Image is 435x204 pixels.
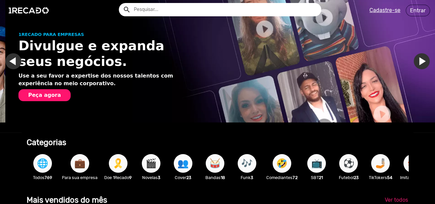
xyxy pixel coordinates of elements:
[375,154,386,173] span: 🤳🏼
[170,174,196,181] p: Cover
[369,7,400,13] u: Cadastre-se
[385,197,408,203] span: Ver todos
[403,154,422,173] button: 🎭
[368,174,393,181] p: TikTokers
[120,3,132,15] button: Example home icon
[273,154,291,173] button: 🤣
[142,154,160,173] button: 🎬
[319,175,323,180] b: 21
[123,6,131,14] mat-icon: Example home icon
[202,174,228,181] p: Bandas
[406,5,430,16] a: Entrar
[419,53,435,69] a: Ir para o próximo slide
[336,174,361,181] p: Futebol
[11,53,27,69] a: Ir para o slide anterior
[371,154,390,173] button: 🤳🏼
[18,38,192,69] h1: Divulgue e expanda seus negócios.
[304,174,329,181] p: SBT
[104,174,132,181] p: Doe 1Recado
[241,154,253,173] span: 🎶
[129,175,132,180] b: 9
[339,154,358,173] button: ⚽
[45,175,52,180] b: 769
[138,174,164,181] p: Novelas
[251,175,253,180] b: 3
[112,154,124,173] span: 🎗️
[353,175,358,180] b: 23
[30,174,55,181] p: Todos
[27,138,66,147] b: Categorias
[129,3,322,16] input: Pesquisar...
[221,175,225,180] b: 18
[387,175,392,180] b: 54
[174,154,192,173] button: 👥
[145,154,157,173] span: 🎬
[311,154,322,173] span: 📺
[71,154,89,173] button: 💼
[177,154,189,173] span: 👥
[209,154,221,173] span: 🥁
[266,174,297,181] p: Comediantes
[238,154,256,173] button: 🎶
[74,154,86,173] span: 💼
[109,154,127,173] button: 🎗️
[293,175,297,180] b: 72
[234,174,260,181] p: Funk
[158,175,160,180] b: 3
[37,154,48,173] span: 🌐
[18,72,192,88] p: Use a seu favor a expertise dos nossos talentos com experiência no meio corporativo.
[343,154,354,173] span: ⚽
[307,154,326,173] button: 📺
[186,175,191,180] b: 23
[18,31,192,38] p: 1RECADO PARA EMPRESAS
[33,154,52,173] button: 🌐
[206,154,224,173] button: 🥁
[18,89,71,102] button: Peça agora
[276,154,288,173] span: 🤣
[407,154,418,173] span: 🎭
[62,174,98,181] p: Para sua empresa
[400,174,426,181] p: Imitadores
